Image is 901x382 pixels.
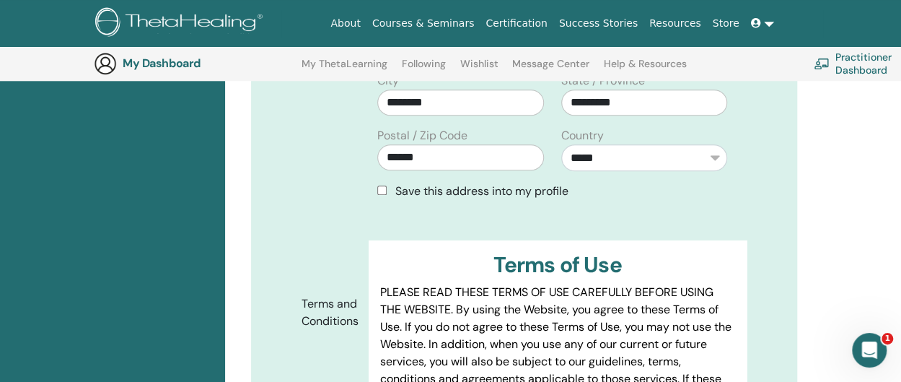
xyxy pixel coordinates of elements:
[707,10,745,37] a: Store
[95,7,268,40] img: logo.png
[882,333,893,344] span: 1
[561,72,645,90] label: State / Province
[325,10,366,37] a: About
[366,10,480,37] a: Courses & Seminars
[553,10,643,37] a: Success Stories
[380,252,735,278] h3: Terms of Use
[377,72,399,90] label: City
[123,56,267,70] h3: My Dashboard
[852,333,887,368] iframe: Intercom live chat
[480,10,553,37] a: Certification
[512,58,589,81] a: Message Center
[561,127,604,144] label: Country
[402,58,446,81] a: Following
[291,290,369,335] label: Terms and Conditions
[94,52,117,75] img: generic-user-icon.jpg
[302,58,387,81] a: My ThetaLearning
[460,58,498,81] a: Wishlist
[395,183,568,199] span: Save this address into my profile
[643,10,707,37] a: Resources
[377,127,467,144] label: Postal / Zip Code
[604,58,687,81] a: Help & Resources
[814,58,830,69] img: chalkboard-teacher.svg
